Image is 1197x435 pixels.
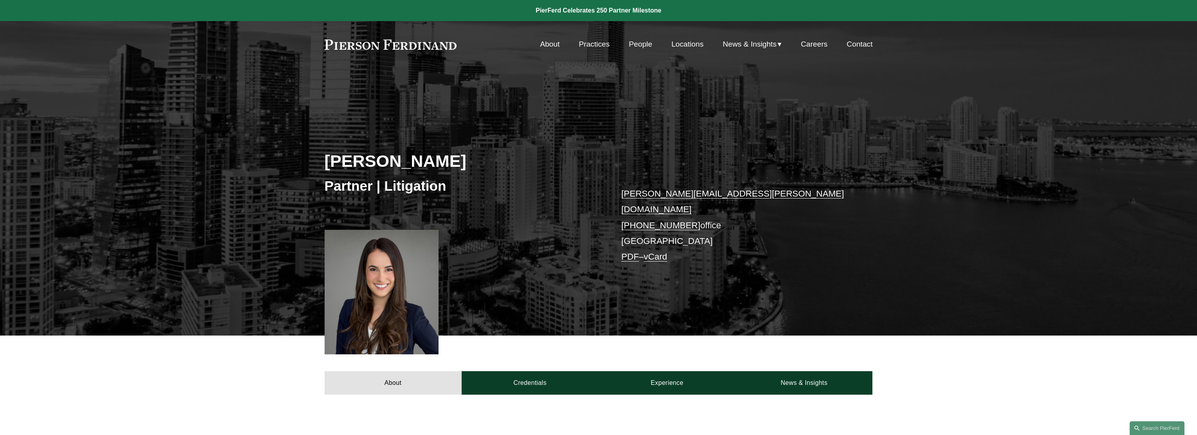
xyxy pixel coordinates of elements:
a: Experience [599,371,736,395]
a: vCard [644,252,667,262]
a: About [325,371,462,395]
a: [PERSON_NAME][EMAIL_ADDRESS][PERSON_NAME][DOMAIN_NAME] [621,189,844,214]
a: [PHONE_NUMBER] [621,220,701,230]
a: About [540,37,560,52]
h3: Partner | Litigation [325,177,599,195]
span: News & Insights [723,38,777,51]
a: News & Insights [735,371,872,395]
a: folder dropdown [723,37,782,52]
p: office [GEOGRAPHIC_DATA] – [621,186,850,265]
a: Careers [801,37,827,52]
a: Credentials [462,371,599,395]
a: PDF [621,252,639,262]
a: Locations [672,37,704,52]
a: Contact [847,37,872,52]
a: Practices [579,37,610,52]
a: People [629,37,652,52]
a: Search this site [1130,421,1184,435]
h2: [PERSON_NAME] [325,151,599,171]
